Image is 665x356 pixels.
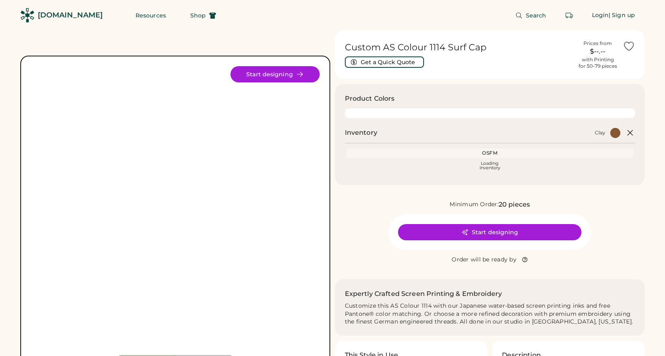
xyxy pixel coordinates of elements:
button: Get a Quick Quote [345,56,424,68]
button: Search [506,7,556,24]
span: Shop [190,13,206,18]
img: Rendered Logo - Screens [20,8,34,22]
button: Shop [181,7,226,24]
img: 1114 - Clay Front Image [31,66,320,355]
div: Clay [595,129,605,136]
h1: Custom AS Colour 1114 Surf Cap [345,42,573,53]
button: Start designing [230,66,320,82]
h2: Inventory [345,128,377,138]
div: $--.-- [577,47,618,56]
div: Loading Inventory [480,161,500,170]
div: Prices from [583,40,612,47]
button: Retrieve an order [561,7,577,24]
div: 20 pieces [499,200,530,209]
h3: Product Colors [345,94,395,104]
button: Resources [126,7,176,24]
div: [DOMAIN_NAME] [38,10,103,20]
span: Search [526,13,547,18]
div: OSFM [348,150,632,156]
div: Minimum Order: [450,201,499,209]
button: Start designing [398,224,581,240]
div: | Sign up [609,11,635,19]
h2: Expertly Crafted Screen Printing & Embroidery [345,289,502,299]
div: 1114 Style Image [31,66,320,355]
div: Customize this AS Colour 1114 with our Japanese water-based screen printing inks and free Pantone... [345,302,635,326]
div: Login [592,11,609,19]
div: with Printing for 50-79 pieces [579,56,617,69]
div: Order will be ready by [452,256,517,264]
